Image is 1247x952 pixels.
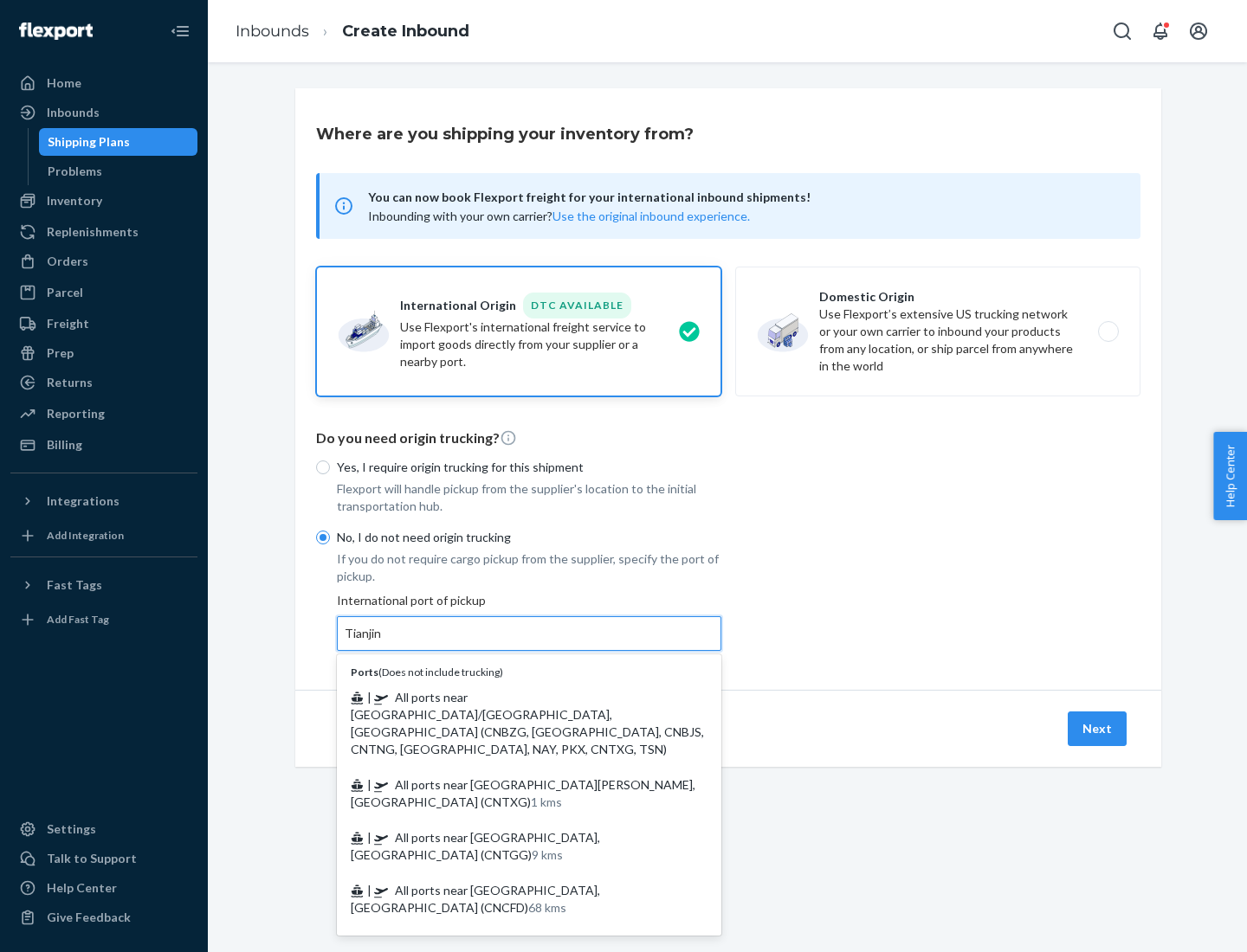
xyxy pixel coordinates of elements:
[163,14,197,48] button: Close Navigation
[10,606,197,634] a: Add Fast Tag
[1213,432,1247,520] button: Help Center
[47,104,100,121] div: Inbounds
[316,123,694,145] h3: Where are you shipping your inventory from?
[342,22,469,41] a: Create Inbound
[10,187,197,215] a: Inventory
[48,163,102,180] div: Problems
[351,666,378,679] b: Ports
[337,459,721,476] p: Yes, I require origin trucking for this shipment
[367,830,372,845] span: |
[19,23,93,40] img: Flexport logo
[10,279,197,306] a: Parcel
[47,879,117,897] div: Help Center
[39,128,198,156] a: Shipping Plans
[367,883,372,897] span: |
[367,777,372,792] span: |
[47,528,124,543] div: Add Integration
[316,428,1140,448] p: Do you need origin trucking?
[345,625,383,642] input: Ports(Does not include trucking) | All ports near [GEOGRAPHIC_DATA]/[GEOGRAPHIC_DATA], [GEOGRAPHI...
[10,99,197,126] a: Inbounds
[351,777,695,809] span: All ports near [GEOGRAPHIC_DATA][PERSON_NAME], [GEOGRAPHIC_DATA] (CNTXG)
[368,209,750,223] span: Inbounding with your own carrier?
[10,339,197,367] a: Prep
[47,284,83,301] div: Parcel
[47,909,131,926] div: Give Feedback
[39,158,198,185] a: Problems
[47,436,82,453] div: Billing
[1105,14,1140,48] button: Open Search Box
[552,208,750,225] button: Use the original inbound experience.
[47,612,109,627] div: Add Fast Tag
[47,253,88,270] div: Orders
[47,374,93,391] div: Returns
[47,74,81,92] div: Home
[337,529,721,546] p: No, I do not need origin trucking
[10,904,197,931] button: Give Feedback
[10,815,197,843] a: Settings
[47,315,89,332] div: Freight
[236,22,309,41] a: Inbounds
[10,874,197,902] a: Help Center
[47,850,137,867] div: Talk to Support
[47,192,102,209] div: Inventory
[47,820,96,838] div: Settings
[10,69,197,97] a: Home
[531,794,562,809] span: 1 kms
[10,522,197,550] a: Add Integration
[10,218,197,246] a: Replenishments
[351,666,503,679] span: ( Does not include trucking )
[351,690,704,756] span: All ports near [GEOGRAPHIC_DATA]/[GEOGRAPHIC_DATA], [GEOGRAPHIC_DATA] (CNBZG, [GEOGRAPHIC_DATA], ...
[351,830,600,862] span: All ports near [GEOGRAPHIC_DATA], [GEOGRAPHIC_DATA] (CNTGG)
[47,223,139,241] div: Replenishments
[1068,711,1127,746] button: Next
[222,6,483,57] ol: breadcrumbs
[10,369,197,396] a: Returns
[337,592,721,651] div: International port of pickup
[368,187,1120,208] span: You can now book Flexport freight for your international inbound shipments!
[10,431,197,459] a: Billing
[367,690,372,704] span: |
[10,310,197,338] a: Freight
[47,405,105,422] div: Reporting
[10,845,197,872] a: Talk to Support
[10,400,197,428] a: Reporting
[337,550,721,585] p: If you do not require cargo pickup from the supplier, specify the port of pickup.
[47,344,74,362] div: Prep
[532,847,563,862] span: 9 kms
[47,576,102,594] div: Fast Tags
[528,900,566,915] span: 68 kms
[10,571,197,599] button: Fast Tags
[316,531,330,544] input: No, I do not need origin trucking
[1181,14,1216,48] button: Open account menu
[337,480,721,515] p: Flexport will handle pickup from the supplier's location to the initial transportation hub.
[316,460,330,474] input: Yes, I require origin trucking for this shipment
[47,492,120,510] div: Integrations
[48,133,130,151] div: Shipping Plans
[10,487,197,515] button: Integrations
[351,883,600,915] span: All ports near [GEOGRAPHIC_DATA], [GEOGRAPHIC_DATA] (CNCFD)
[10,248,197,275] a: Orders
[1143,14,1178,48] button: Open notifications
